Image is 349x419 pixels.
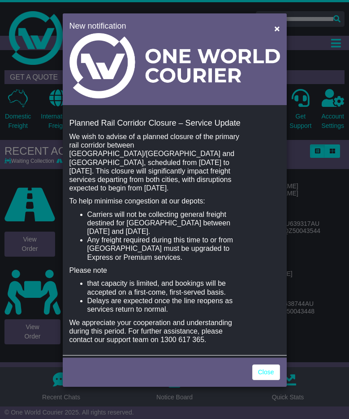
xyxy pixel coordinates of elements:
[69,132,243,192] p: We wish to advise of a planned closure of the primary rail corridor between [GEOGRAPHIC_DATA]/[GE...
[69,266,243,275] p: Please note
[252,364,280,380] a: Close
[87,279,243,296] li: that capacity is limited, and bookings will be accepted on a first-come, first-served basis.
[274,23,280,34] span: ×
[69,119,280,128] h4: Planned Rail Corridor Closure – Service Update
[69,197,243,205] p: To help minimise congestion at our depots:
[87,210,243,236] li: Carriers will not be collecting general freight destined for [GEOGRAPHIC_DATA] between [DATE] and...
[270,19,284,38] button: Close
[87,236,243,262] li: Any freight required during this time to or from [GEOGRAPHIC_DATA] must be upgraded to Express or...
[69,33,280,98] img: Light
[87,296,243,313] li: Delays are expected once the line reopens as services return to normal.
[69,318,243,344] p: We appreciate your cooperation and understanding during this period. For further assistance, plea...
[69,20,262,32] h4: New notification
